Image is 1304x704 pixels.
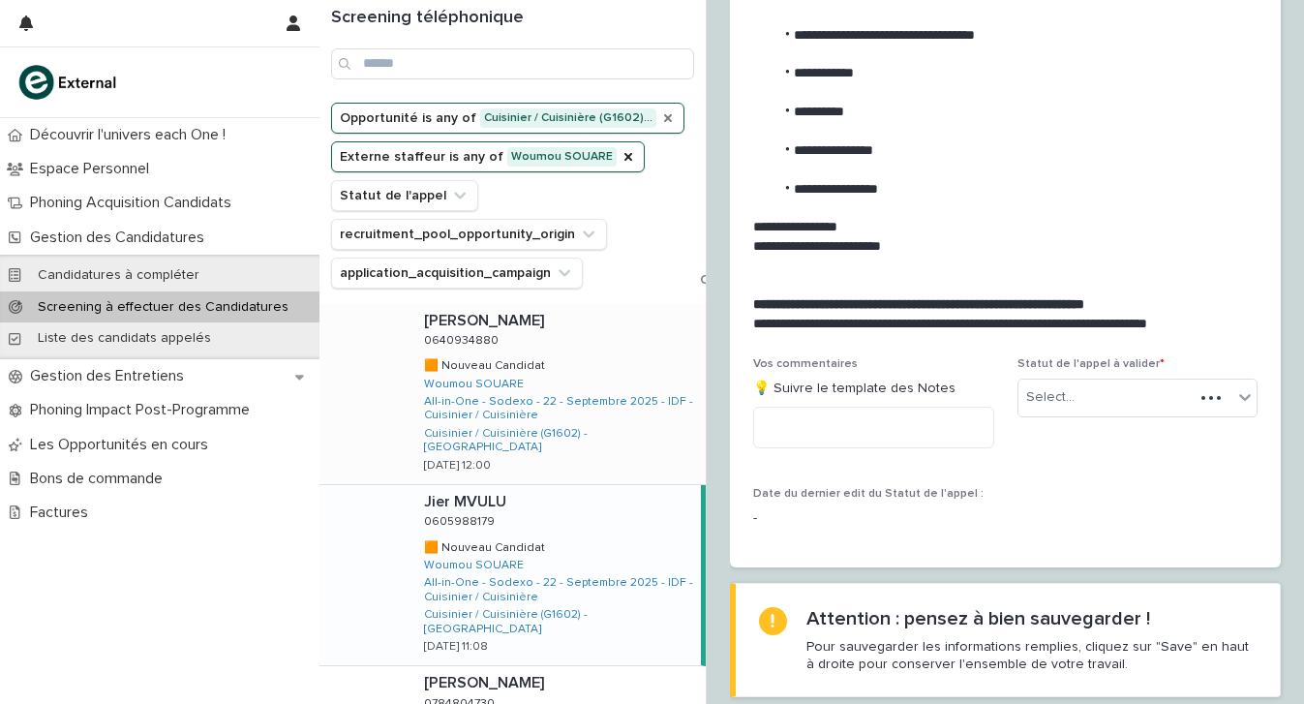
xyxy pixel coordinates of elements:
[806,607,1150,630] h2: Attention : pensez à bien sauvegarder !
[424,395,698,423] a: All-in-One - Sodexo - 22 - Septembre 2025 - IDF - Cuisinier / Cuisinière
[22,194,247,212] p: Phoning Acquisition Candidats
[424,559,524,572] a: Woumou SOUARE
[22,436,224,454] p: Les Opportunités en cours
[424,308,548,330] p: [PERSON_NAME]
[331,8,694,29] h1: Screening téléphonique
[424,378,524,391] a: Woumou SOUARE
[424,459,491,473] p: [DATE] 12:00
[22,367,199,385] p: Gestion des Entretiens
[424,330,502,348] p: 0640934880
[22,267,215,284] p: Candidatures à compléter
[331,219,607,250] button: recruitment_pool_opportunity_origin
[331,258,583,289] button: application_acquisition_campaign
[22,401,265,419] p: Phoning Impact Post-Programme
[22,229,220,247] p: Gestion des Candidatures
[319,485,706,666] a: Jier MVULUJier MVULU 06059881790605988179 🟧 Nouveau Candidat🟧 Nouveau Candidat Woumou SOUARE All-...
[684,273,792,287] button: Clear all filters
[319,304,706,485] a: [PERSON_NAME][PERSON_NAME] 06409348800640934880 🟧 Nouveau Candidat🟧 Nouveau Candidat Woumou SOUAR...
[424,608,693,636] a: Cuisinier / Cuisinière (G1602) - [GEOGRAPHIC_DATA]
[22,330,227,347] p: Liste des candidats appelés
[424,576,693,604] a: All-in-One - Sodexo - 22 - Septembre 2025 - IDF - Cuisinier / Cuisinière
[753,379,994,399] p: 💡 Suivre le template des Notes
[331,141,645,172] button: Externe staffeur
[424,511,499,529] p: 0605988179
[424,640,488,654] p: [DATE] 11:08
[700,273,792,287] span: Clear all filters
[331,48,694,79] input: Search
[806,638,1257,673] p: Pour sauvegarder les informations remplies, cliquez sur "Save" en haut à droite pour conserver l'...
[753,358,858,370] span: Vos commentaires
[22,299,304,316] p: Screening à effectuer des Candidatures
[22,126,241,144] p: Découvrir l'univers each One !
[22,504,104,522] p: Factures
[424,355,549,373] p: 🟧 Nouveau Candidat
[331,103,684,134] button: Opportunité
[331,180,478,211] button: Statut de l'appel
[1026,387,1075,408] div: Select...
[424,670,548,692] p: [PERSON_NAME]
[15,63,122,102] img: bc51vvfgR2QLHU84CWIQ
[424,427,698,455] a: Cuisinier / Cuisinière (G1602) - [GEOGRAPHIC_DATA]
[753,508,994,529] p: -
[424,537,549,555] p: 🟧 Nouveau Candidat
[424,489,510,511] p: Jier MVULU
[22,470,178,488] p: Bons de commande
[753,488,984,500] span: Date du dernier edit du Statut de l'appel :
[1017,358,1165,370] span: Statut de l'appel à valider
[22,160,165,178] p: Espace Personnel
